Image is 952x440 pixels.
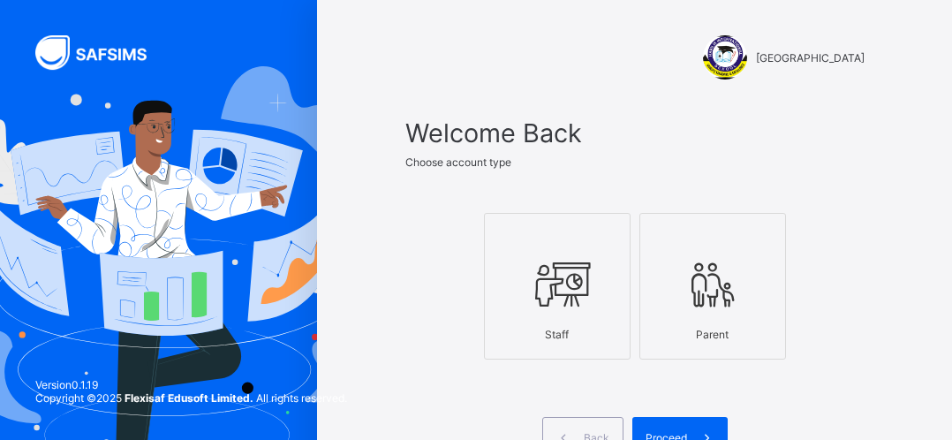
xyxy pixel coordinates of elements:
img: SAFSIMS Logo [35,35,168,70]
div: Staff [494,319,621,350]
span: Version 0.1.19 [35,378,347,391]
div: Parent [649,319,776,350]
span: Welcome Back [405,118,865,148]
span: [GEOGRAPHIC_DATA] [756,51,865,64]
span: Copyright © 2025 All rights reserved. [35,391,347,405]
strong: Flexisaf Edusoft Limited. [125,391,253,405]
span: Choose account type [405,156,511,169]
